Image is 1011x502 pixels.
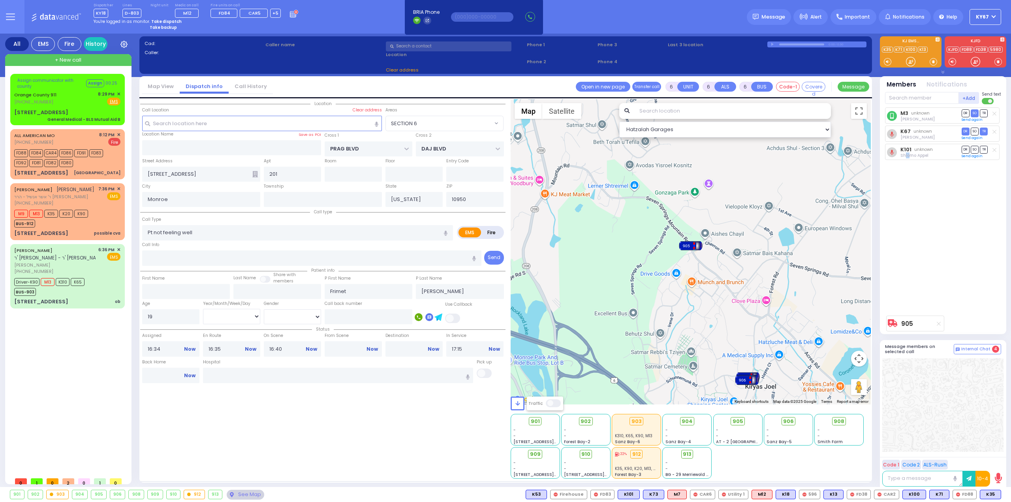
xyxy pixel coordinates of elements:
[86,79,104,87] button: Assign
[477,359,492,365] label: Pick up
[615,433,652,439] span: K310, K65, K90, M13
[94,19,150,24] span: You're logged in as monitor.
[150,24,177,30] strong: Take backup
[55,56,81,64] span: + New call
[74,149,88,157] span: FD91
[142,359,199,365] label: Back Home
[845,13,870,21] span: Important
[929,490,949,499] div: BLS
[947,47,959,53] a: KJFD
[416,275,442,282] label: P Last Name
[107,253,120,261] span: EMS
[980,109,988,117] span: TR
[446,183,452,190] label: ZIP
[693,493,697,496] img: red-radio-icon.svg
[312,326,334,332] span: Status
[29,149,43,157] span: FD84
[513,460,516,466] span: -
[581,417,591,425] span: 902
[386,41,511,51] input: Search a contact
[513,433,516,439] span: -
[148,490,163,499] div: 909
[14,109,68,117] div: [STREET_ADDRESS]
[880,39,941,45] label: KJ EMS...
[528,400,543,406] label: Traffic
[576,82,630,92] a: Open in new page
[802,82,825,92] button: Covered
[107,192,120,200] span: EMS
[526,490,547,499] div: BLS
[527,41,595,48] span: Phone 1
[325,132,339,139] label: Cross 1
[665,433,668,439] span: -
[59,210,73,218] span: K20
[956,493,960,496] img: red-radio-icon.svg
[564,460,566,466] span: -
[210,3,281,8] label: Fire units on call
[971,109,979,117] span: SO
[682,417,693,425] span: 904
[913,128,932,134] span: unknown
[110,99,118,105] u: EMS
[980,490,1001,499] div: BLS
[310,209,336,215] span: Call type
[893,13,925,21] span: Notifications
[74,170,120,176] div: [GEOGRAPHIC_DATA]
[918,47,928,53] a: K13
[594,493,598,496] img: red-radio-icon.svg
[988,47,1003,53] a: 5980
[741,374,753,386] gmp-advanced-marker: 906
[735,374,759,386] div: 906
[878,493,881,496] img: red-radio-icon.svg
[667,490,687,499] div: ALS
[716,433,718,439] span: -
[851,379,867,395] button: Drag Pegman onto the map to open Street View
[665,427,668,433] span: -
[264,301,279,307] label: Gender
[735,373,759,385] div: 904
[894,47,904,53] a: K71
[366,346,378,353] a: Now
[971,146,979,153] span: SO
[564,427,566,433] span: -
[94,9,108,18] span: KY18
[31,12,84,22] img: Logo
[264,333,321,339] label: On Scene
[142,301,150,307] label: Age
[564,439,590,445] span: Forest Bay-2
[459,227,481,237] label: EMS
[15,478,27,484] span: 0
[142,183,150,190] label: City
[72,490,88,499] div: 904
[902,490,926,499] div: BLS
[117,186,120,192] span: ✕
[515,103,542,119] button: Show street map
[142,333,199,339] label: Assigned
[900,128,911,134] a: K67
[834,417,844,425] span: 908
[882,47,893,53] a: K35
[56,278,70,286] span: K310
[767,427,769,433] span: -
[14,247,53,254] a: [PERSON_NAME]
[767,433,769,439] span: -
[145,49,263,56] label: Caller:
[14,262,96,269] span: [PERSON_NAME]
[14,194,94,200] span: ר' אשר אנשיל - הרר [PERSON_NAME]
[445,301,472,308] label: Use Callback
[962,109,970,117] span: DR
[248,10,261,16] span: CAR5
[273,278,293,284] span: members
[203,333,260,339] label: En Route
[122,9,141,18] span: D-803
[742,371,754,383] gmp-advanced-marker: 902
[325,333,382,339] label: From Scene
[117,132,120,138] span: ✕
[94,230,120,236] div: possible cva
[962,117,983,122] a: Send again
[89,149,103,157] span: FD83
[117,91,120,98] span: ✕
[386,51,524,58] label: Location
[962,154,983,158] a: Send again
[353,107,382,113] label: Clear address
